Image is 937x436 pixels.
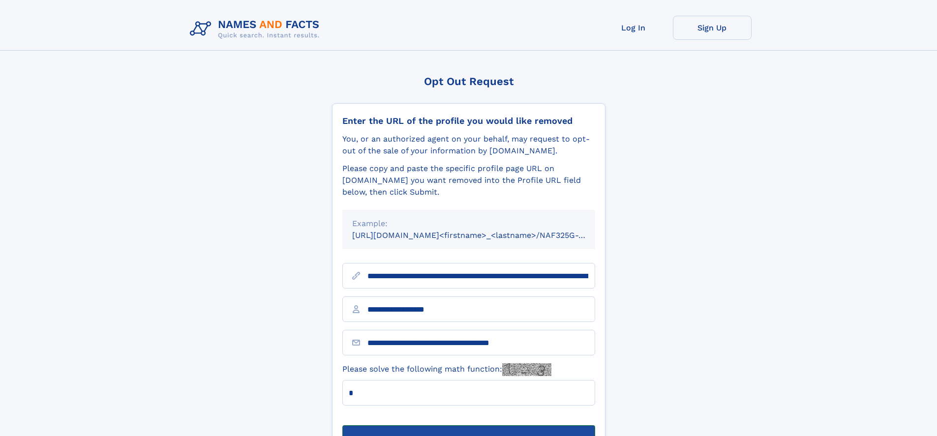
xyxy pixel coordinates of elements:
[342,163,595,198] div: Please copy and paste the specific profile page URL on [DOMAIN_NAME] you want removed into the Pr...
[352,231,614,240] small: [URL][DOMAIN_NAME]<firstname>_<lastname>/NAF325G-xxxxxxxx
[186,16,328,42] img: Logo Names and Facts
[673,16,752,40] a: Sign Up
[342,133,595,157] div: You, or an authorized agent on your behalf, may request to opt-out of the sale of your informatio...
[594,16,673,40] a: Log In
[332,75,605,87] div: Opt Out Request
[342,116,595,126] div: Enter the URL of the profile you would like removed
[352,218,585,230] div: Example:
[342,363,551,376] label: Please solve the following math function:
